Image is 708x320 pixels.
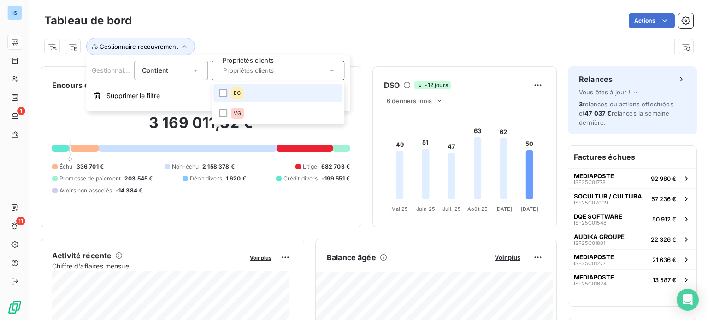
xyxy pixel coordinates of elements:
h6: Encours client [52,80,105,91]
h6: Relances [579,74,613,85]
button: AUDIKA GROUPEISF25C0180122 326 € [568,229,696,249]
span: MEDIAPOSTE [574,253,614,261]
img: Logo LeanPay [7,300,22,314]
tspan: Juin 25 [416,206,435,212]
button: DQE SOFTWAREISF25C0154850 912 € [568,209,696,229]
span: 0 [68,155,72,163]
tspan: Juil. 25 [442,206,461,212]
tspan: [DATE] [495,206,513,212]
span: Chiffre d'affaires mensuel [52,261,243,271]
tspan: [DATE] [521,206,538,212]
span: 682 703 € [321,163,350,171]
span: ISF25C01801 [574,240,605,246]
span: Promesse de paiement [59,175,121,183]
span: Voir plus [250,255,271,261]
span: Supprimer le filtre [106,91,160,100]
button: Supprimer le filtre [86,86,350,106]
span: 21 636 € [652,256,676,263]
h6: Balance âgée [327,252,376,263]
button: Voir plus [492,253,523,262]
span: ISF25C01548 [574,220,607,226]
tspan: Mai 25 [391,206,408,212]
span: MEDIAPOSTE [574,273,614,281]
span: -14 384 € [116,186,142,195]
span: 336 701 € [77,163,104,171]
span: -199 551 € [322,175,350,183]
span: ISF25C02009 [574,200,608,205]
span: Échu [59,163,73,171]
h6: Activité récente [52,250,112,261]
span: 203 545 € [124,175,153,183]
span: ISF25C01624 [574,281,607,286]
span: Voir plus [495,254,520,261]
span: AUDIKA GROUPE [574,233,625,240]
button: Voir plus [247,253,274,262]
span: relances ou actions effectuées et relancés la semaine dernière. [579,100,673,126]
span: Non-échu [172,163,199,171]
button: Actions [629,13,675,28]
tspan: Août 25 [467,206,488,212]
span: Gestionnaire recouvrement [100,43,178,50]
span: 1 620 € [226,175,246,183]
span: 50 912 € [652,215,676,223]
span: Contient [142,66,168,74]
span: SOCULTUR / CULTURA [574,192,642,200]
h6: DSO [384,80,400,91]
input: Propriétés clients [219,66,327,75]
span: EG [234,90,241,96]
span: Gestionnaire recouvrement [92,66,175,74]
button: Gestionnaire recouvrement [86,38,195,55]
span: 92 980 € [651,175,676,182]
span: 6 derniers mois [387,97,432,105]
button: SOCULTUR / CULTURAISF25C0200957 236 € [568,188,696,209]
div: IS [7,6,22,20]
button: MEDIAPOSTEISF25C0127721 636 € [568,249,696,269]
h3: Tableau de bord [44,12,132,29]
span: 57 236 € [651,195,676,203]
span: 47 037 € [584,110,611,117]
span: DQE SOFTWARE [574,213,622,220]
div: Open Intercom Messenger [677,289,699,311]
span: 22 326 € [651,236,676,243]
span: 1 [17,107,25,115]
button: MEDIAPOSTEISF25C0162413 587 € [568,269,696,290]
span: 11 [16,217,25,225]
span: ISF25C01277 [574,261,606,266]
span: Crédit divers [283,175,318,183]
span: 13 587 € [653,276,676,284]
h2: 3 169 011,32 € [52,114,350,141]
span: -12 jours [414,81,450,89]
span: Litige [303,163,318,171]
span: ISF25C01778 [574,180,606,185]
span: Débit divers [190,175,222,183]
span: 2 158 378 € [202,163,235,171]
span: VG [234,111,241,116]
span: 3 [579,100,583,108]
button: MEDIAPOSTEISF25C0177892 980 € [568,168,696,188]
h6: Factures échues [568,146,696,168]
span: MEDIAPOSTE [574,172,614,180]
span: Vous êtes à jour ! [579,88,631,96]
span: Avoirs non associés [59,186,112,195]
